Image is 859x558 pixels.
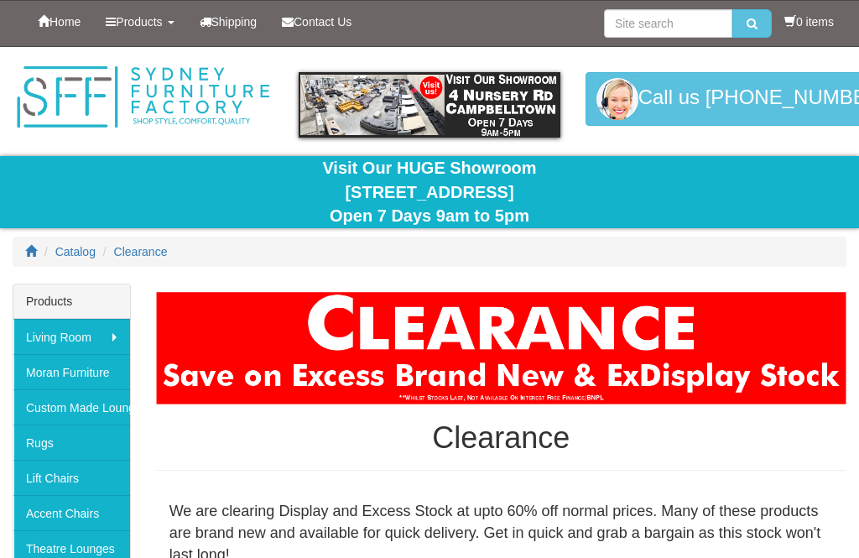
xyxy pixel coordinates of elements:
[13,64,273,131] img: Sydney Furniture Factory
[93,1,186,43] a: Products
[604,9,732,38] input: Site search
[784,13,834,30] li: 0 items
[13,284,130,319] div: Products
[13,319,130,354] a: Living Room
[156,421,846,455] h1: Clearance
[13,389,130,425] a: Custom Made Lounges
[13,156,846,228] div: Visit Our HUGE Showroom [STREET_ADDRESS] Open 7 Days 9am to 5pm
[13,495,130,530] a: Accent Chairs
[13,425,130,460] a: Rugs
[211,15,258,29] span: Shipping
[13,354,130,389] a: Moran Furniture
[269,1,364,43] a: Contact Us
[187,1,270,43] a: Shipping
[116,15,162,29] span: Products
[13,460,130,495] a: Lift Chairs
[156,292,846,404] img: Clearance
[55,245,96,258] a: Catalog
[299,72,560,138] img: showroom.gif
[114,245,168,258] a: Clearance
[49,15,81,29] span: Home
[25,1,93,43] a: Home
[294,15,351,29] span: Contact Us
